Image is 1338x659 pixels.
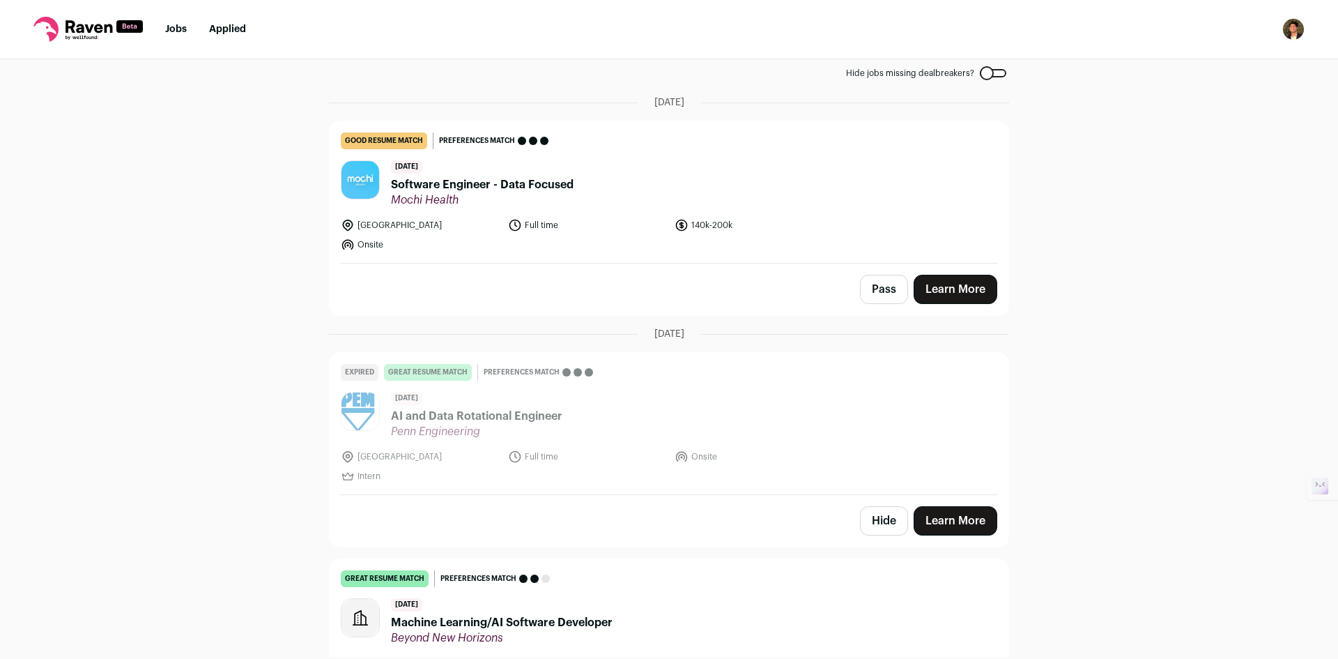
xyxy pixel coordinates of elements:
a: Learn More [914,275,997,304]
a: Jobs [165,24,187,34]
a: Learn More [914,506,997,536]
span: AI and Data Rotational Engineer [391,408,562,425]
span: Beyond New Horizons [391,631,613,645]
img: b9fda264d815965d57b328741c3eac0fe40df6e49dbd865b431a418a2fdb8800.jpg [341,391,379,433]
div: great resume match [384,364,472,381]
a: good resume match Preferences match [DATE] Software Engineer - Data Focused Mochi Health [GEOGRAP... [330,121,1008,263]
span: [DATE] [391,392,422,405]
img: 19273032-medium_jpg [1282,18,1305,40]
li: Full time [508,450,667,464]
img: company-logo-placeholder-414d4e2ec0e2ddebbe968bf319fdfe5acfe0c9b87f798d344e800bc9a89632a0.png [341,599,379,637]
li: Full time [508,218,667,232]
a: Expired great resume match Preferences match [DATE] AI and Data Rotational Engineer Penn Engineer... [330,353,1008,494]
a: Applied [209,24,246,34]
span: Mochi Health [391,193,574,207]
span: Machine Learning/AI Software Developer [391,614,613,631]
button: Pass [860,275,908,304]
span: Software Engineer - Data Focused [391,176,574,193]
li: [GEOGRAPHIC_DATA] [341,450,500,464]
li: Onsite [341,238,500,252]
li: [GEOGRAPHIC_DATA] [341,218,500,232]
span: Penn Engineering [391,425,562,439]
img: 500c0e26cc79d944e0d104ded22ce6ee60390aa6dc7fefce30730f66baf2ee9f.jpg [341,161,379,199]
button: Open dropdown [1282,18,1305,40]
li: 140k-200k [675,218,833,232]
span: Preferences match [440,572,516,586]
li: Intern [341,469,500,483]
button: Hide [860,506,908,536]
span: Hide jobs missing dealbreakers? [846,68,974,79]
span: [DATE] [391,160,422,174]
div: Expired [341,364,378,381]
li: Onsite [675,450,833,464]
div: good resume match [341,132,427,149]
span: [DATE] [654,327,684,341]
span: Preferences match [484,365,560,379]
span: Preferences match [439,134,515,148]
span: [DATE] [391,598,422,612]
div: great resume match [341,570,429,587]
span: [DATE] [654,96,684,109]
